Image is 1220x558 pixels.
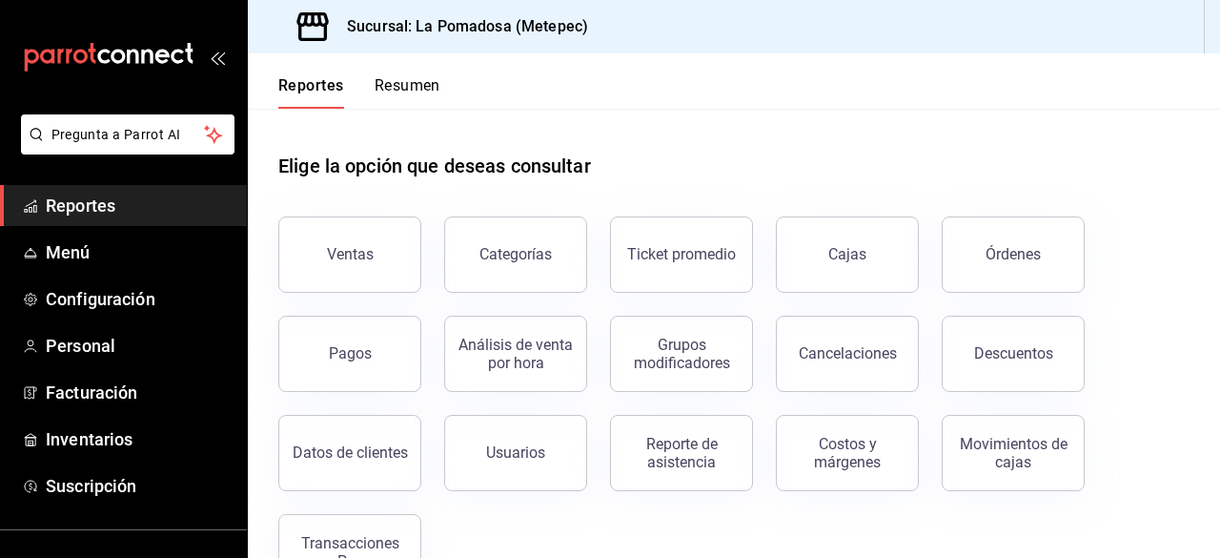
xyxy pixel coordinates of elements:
span: Menú [46,239,232,265]
button: Reporte de asistencia [610,415,753,491]
div: navigation tabs [278,76,440,109]
span: Configuración [46,286,232,312]
span: Pregunta a Parrot AI [51,125,205,145]
span: Inventarios [46,426,232,452]
h3: Sucursal: La Pomadosa (Metepec) [332,15,588,38]
button: Descuentos [942,316,1085,392]
span: Facturación [46,380,232,405]
button: Resumen [375,76,440,109]
div: Descuentos [974,344,1053,362]
button: Movimientos de cajas [942,415,1085,491]
button: Análisis de venta por hora [444,316,587,392]
div: Reporte de asistencia [622,435,741,471]
button: Reportes [278,76,344,109]
button: Ventas [278,217,421,293]
span: Suscripción [46,473,232,499]
button: Cancelaciones [776,316,919,392]
div: Movimientos de cajas [954,435,1072,471]
div: Usuarios [486,444,545,462]
div: Datos de clientes [293,444,408,462]
div: Grupos modificadores [622,336,741,372]
div: Cajas [828,245,866,263]
button: Ticket promedio [610,217,753,293]
button: Grupos modificadores [610,316,753,392]
a: Pregunta a Parrot AI [13,138,234,158]
span: Personal [46,333,232,359]
div: Cancelaciones [799,344,897,362]
div: Categorías [479,245,552,263]
button: Pregunta a Parrot AI [21,114,234,155]
span: Reportes [46,193,232,218]
div: Ventas [327,245,374,263]
div: Ticket promedio [627,245,736,263]
button: Cajas [776,217,919,293]
button: Categorías [444,217,587,293]
button: Usuarios [444,415,587,491]
div: Pagos [329,344,372,362]
div: Análisis de venta por hora [457,336,575,372]
button: Órdenes [942,217,1085,293]
button: Pagos [278,316,421,392]
h1: Elige la opción que deseas consultar [278,152,591,180]
button: Costos y márgenes [776,415,919,491]
button: open_drawer_menu [210,50,225,65]
button: Datos de clientes [278,415,421,491]
div: Costos y márgenes [788,435,906,471]
div: Órdenes [986,245,1041,263]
